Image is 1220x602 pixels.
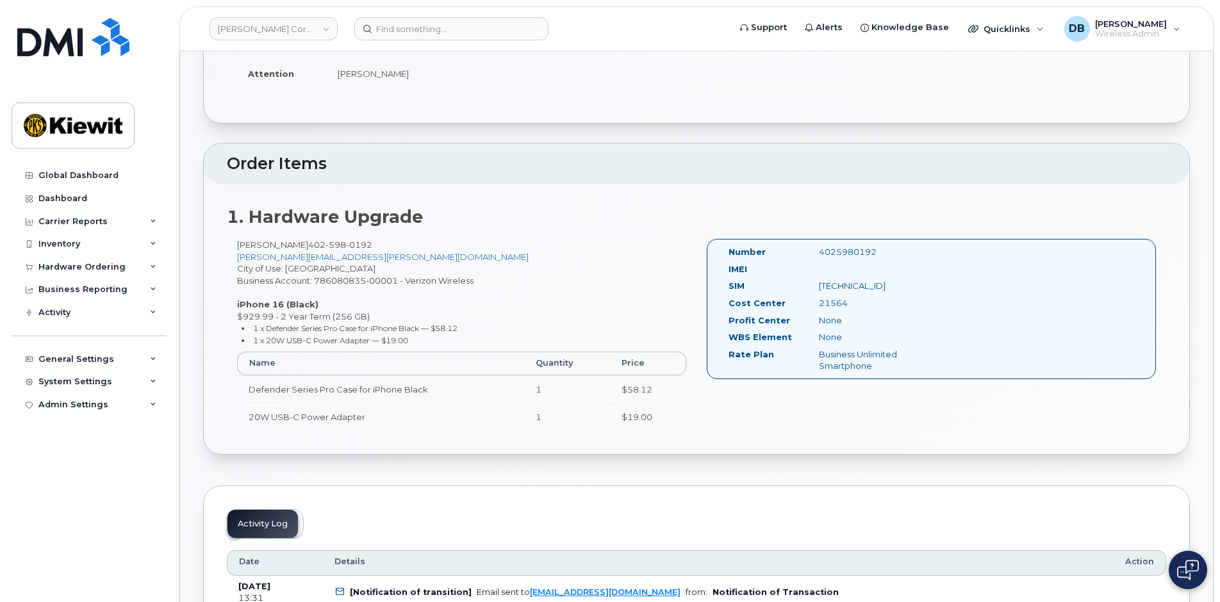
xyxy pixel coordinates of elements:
h2: Order Items [227,155,1166,173]
label: Rate Plan [729,348,774,361]
td: 1 [524,403,609,431]
strong: Attention [248,69,294,79]
span: [PERSON_NAME] [1095,19,1167,29]
td: [PERSON_NAME] [326,60,687,88]
small: 1 x 20W USB-C Power Adapter — $19.00 [253,336,408,345]
span: Alerts [816,21,843,34]
small: 1 x Defender Series Pro Case for iPhone Black — $58.12 [253,323,458,333]
span: Quicklinks [984,24,1030,34]
span: Details [334,556,365,567]
td: Defender Series Pro Case for iPhone Black [237,375,524,403]
td: 20W USB-C Power Adapter [237,403,524,431]
strong: 1. Hardware Upgrade [227,206,423,227]
b: [Notification of transition] [350,587,472,597]
label: SIM [729,280,745,292]
label: WBS Element [729,331,792,343]
td: $19.00 [610,403,686,431]
span: Knowledge Base [871,21,949,34]
div: None [809,314,936,327]
th: Price [610,352,686,375]
th: Action [1114,550,1166,576]
span: 598 [326,240,346,250]
span: from: [686,587,707,597]
a: [PERSON_NAME][EMAIL_ADDRESS][PERSON_NAME][DOMAIN_NAME] [237,252,529,262]
img: Open chat [1177,560,1199,580]
td: $58.12 [610,375,686,403]
span: Wireless Admin [1095,29,1167,39]
div: Business Unlimited Smartphone [809,348,936,372]
div: [TECHNICAL_ID] [809,280,936,292]
label: IMEI [729,263,747,275]
th: Quantity [524,352,609,375]
a: Kiewit Corporation [210,17,338,40]
b: [DATE] [238,582,270,591]
span: DB [1069,21,1085,37]
b: Notification of Transaction [713,587,839,597]
a: Knowledge Base [852,15,958,40]
a: Alerts [796,15,852,40]
strong: iPhone 16 (Black) [237,299,318,309]
div: 21564 [809,297,936,309]
div: [PERSON_NAME] City of Use: [GEOGRAPHIC_DATA] Business Account: 786080835-00001 - Verizon Wireless... [227,239,697,442]
div: Quicklinks [959,16,1053,42]
div: Daniel Buffington [1055,16,1189,42]
div: Email sent to [477,587,680,597]
input: Find something... [354,17,548,40]
th: Name [237,352,524,375]
label: Profit Center [729,314,790,327]
td: 1 [524,375,609,403]
label: Cost Center [729,297,786,309]
div: None [809,331,936,343]
span: Date [239,556,260,567]
a: Support [731,15,796,40]
label: Number [729,246,766,258]
span: Support [751,21,787,34]
span: 402 [308,240,372,250]
div: 4025980192 [809,246,936,258]
a: [EMAIL_ADDRESS][DOMAIN_NAME] [530,587,680,597]
span: 0192 [346,240,372,250]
